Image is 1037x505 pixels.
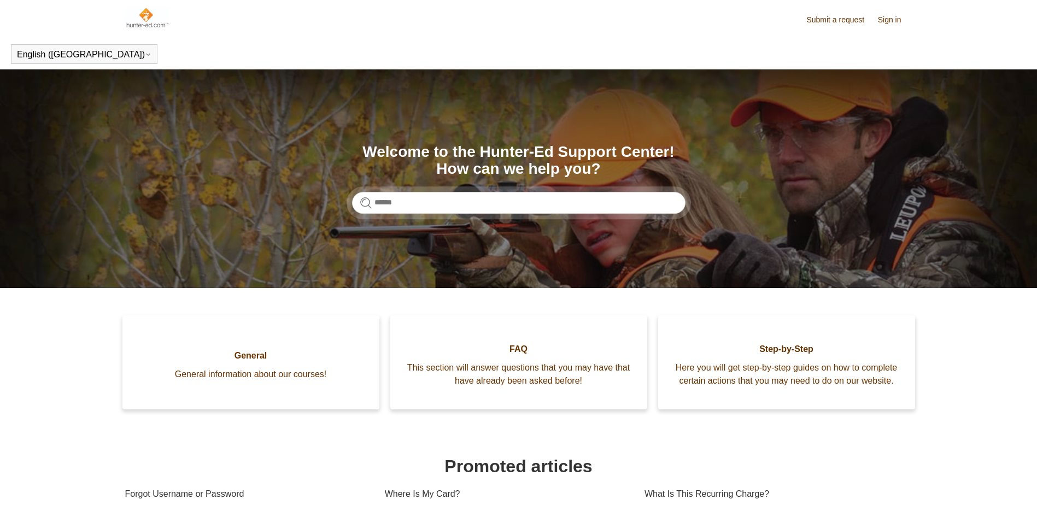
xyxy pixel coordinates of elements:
[352,144,686,178] h1: Welcome to the Hunter-Ed Support Center! How can we help you?
[407,361,631,387] span: This section will answer questions that you may have that have already been asked before!
[966,468,1029,497] div: Chat Support
[352,192,686,214] input: Search
[806,14,875,26] a: Submit a request
[17,50,151,60] button: English ([GEOGRAPHIC_DATA])
[139,368,363,381] span: General information about our courses!
[125,453,912,479] h1: Promoted articles
[390,315,647,409] a: FAQ This section will answer questions that you may have that have already been asked before!
[658,315,915,409] a: Step-by-Step Here you will get step-by-step guides on how to complete certain actions that you ma...
[139,349,363,362] span: General
[407,343,631,356] span: FAQ
[675,343,899,356] span: Step-by-Step
[675,361,899,387] span: Here you will get step-by-step guides on how to complete certain actions that you may need to do ...
[125,7,169,28] img: Hunter-Ed Help Center home page
[122,315,379,409] a: General General information about our courses!
[878,14,912,26] a: Sign in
